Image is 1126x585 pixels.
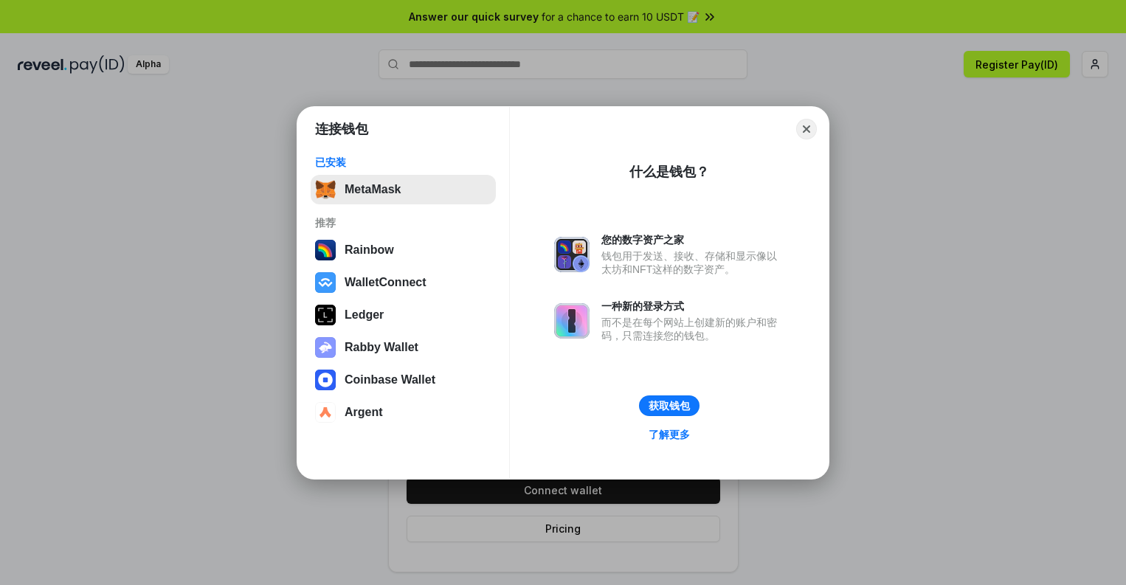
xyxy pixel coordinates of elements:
button: MetaMask [311,175,496,204]
h1: 连接钱包 [315,120,368,138]
button: Argent [311,398,496,427]
a: 了解更多 [640,425,699,444]
div: 您的数字资产之家 [601,233,784,246]
button: Coinbase Wallet [311,365,496,395]
img: svg+xml,%3Csvg%20width%3D%2228%22%20height%3D%2228%22%20viewBox%3D%220%200%2028%2028%22%20fill%3D... [315,402,336,423]
div: 而不是在每个网站上创建新的账户和密码，只需连接您的钱包。 [601,316,784,342]
img: svg+xml,%3Csvg%20width%3D%2228%22%20height%3D%2228%22%20viewBox%3D%220%200%2028%2028%22%20fill%3D... [315,272,336,293]
div: 已安装 [315,156,491,169]
div: 钱包用于发送、接收、存储和显示像以太坊和NFT这样的数字资产。 [601,249,784,276]
div: Rainbow [345,243,394,257]
img: svg+xml,%3Csvg%20width%3D%22120%22%20height%3D%22120%22%20viewBox%3D%220%200%20120%20120%22%20fil... [315,240,336,260]
button: WalletConnect [311,268,496,297]
div: Argent [345,406,383,419]
div: Rabby Wallet [345,341,418,354]
img: svg+xml,%3Csvg%20fill%3D%22none%22%20height%3D%2233%22%20viewBox%3D%220%200%2035%2033%22%20width%... [315,179,336,200]
div: Coinbase Wallet [345,373,435,387]
div: 什么是钱包？ [629,163,709,181]
button: Rabby Wallet [311,333,496,362]
img: svg+xml,%3Csvg%20xmlns%3D%22http%3A%2F%2Fwww.w3.org%2F2000%2Fsvg%22%20fill%3D%22none%22%20viewBox... [315,337,336,358]
div: WalletConnect [345,276,426,289]
div: MetaMask [345,183,401,196]
button: Rainbow [311,235,496,265]
img: svg+xml,%3Csvg%20width%3D%2228%22%20height%3D%2228%22%20viewBox%3D%220%200%2028%2028%22%20fill%3D... [315,370,336,390]
div: Ledger [345,308,384,322]
div: 推荐 [315,216,491,229]
img: svg+xml,%3Csvg%20xmlns%3D%22http%3A%2F%2Fwww.w3.org%2F2000%2Fsvg%22%20width%3D%2228%22%20height%3... [315,305,336,325]
div: 获取钱包 [649,399,690,412]
button: Ledger [311,300,496,330]
img: svg+xml,%3Csvg%20xmlns%3D%22http%3A%2F%2Fwww.w3.org%2F2000%2Fsvg%22%20fill%3D%22none%22%20viewBox... [554,237,590,272]
div: 一种新的登录方式 [601,300,784,313]
button: Close [796,119,817,139]
img: svg+xml,%3Csvg%20xmlns%3D%22http%3A%2F%2Fwww.w3.org%2F2000%2Fsvg%22%20fill%3D%22none%22%20viewBox... [554,303,590,339]
div: 了解更多 [649,428,690,441]
button: 获取钱包 [639,395,700,416]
